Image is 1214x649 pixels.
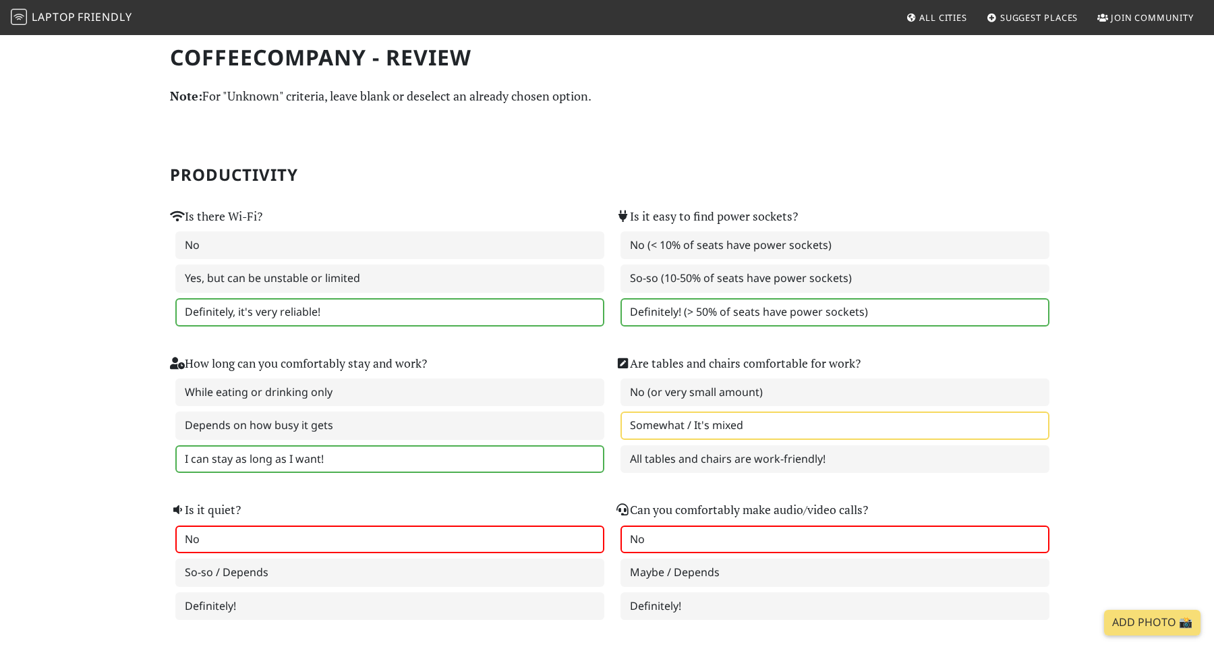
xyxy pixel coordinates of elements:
label: All tables and chairs are work-friendly! [620,445,1049,474]
a: Add Photo 📸 [1104,610,1201,636]
p: For "Unknown" criteria, leave blank or deselect an already chosen option. [170,86,1044,106]
img: LaptopFriendly [11,9,27,25]
a: LaptopFriendly LaptopFriendly [11,6,132,30]
label: Is it quiet? [170,501,241,519]
label: Maybe / Depends [620,559,1049,587]
h2: Productivity [170,165,1044,185]
a: All Cities [900,5,973,30]
label: Definitely! (> 50% of seats have power sockets) [620,298,1049,327]
label: No [175,231,604,260]
label: So-so / Depends [175,559,604,587]
label: How long can you comfortably stay and work? [170,354,427,373]
label: No [620,526,1049,554]
label: Is it easy to find power sockets? [615,207,798,226]
label: No (or very small amount) [620,378,1049,407]
span: All Cities [919,11,967,24]
h1: coffeecompany - Review [170,45,1044,70]
label: Definitely! [175,592,604,621]
span: Suggest Places [1000,11,1078,24]
a: Suggest Places [981,5,1084,30]
label: Yes, but can be unstable or limited [175,264,604,293]
label: Definitely! [620,592,1049,621]
a: Join Community [1092,5,1199,30]
span: Laptop [32,9,76,24]
label: Are tables and chairs comfortable for work? [615,354,861,373]
label: While eating or drinking only [175,378,604,407]
label: Can you comfortably make audio/video calls? [615,501,868,519]
label: No (< 10% of seats have power sockets) [620,231,1049,260]
label: Definitely, it's very reliable! [175,298,604,327]
label: So-so (10-50% of seats have power sockets) [620,264,1049,293]
label: Is there Wi-Fi? [170,207,262,226]
strong: Note: [170,88,202,104]
label: I can stay as long as I want! [175,445,604,474]
label: Depends on how busy it gets [175,412,604,440]
label: Somewhat / It's mixed [620,412,1049,440]
label: No [175,526,604,554]
span: Join Community [1111,11,1194,24]
span: Friendly [78,9,132,24]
